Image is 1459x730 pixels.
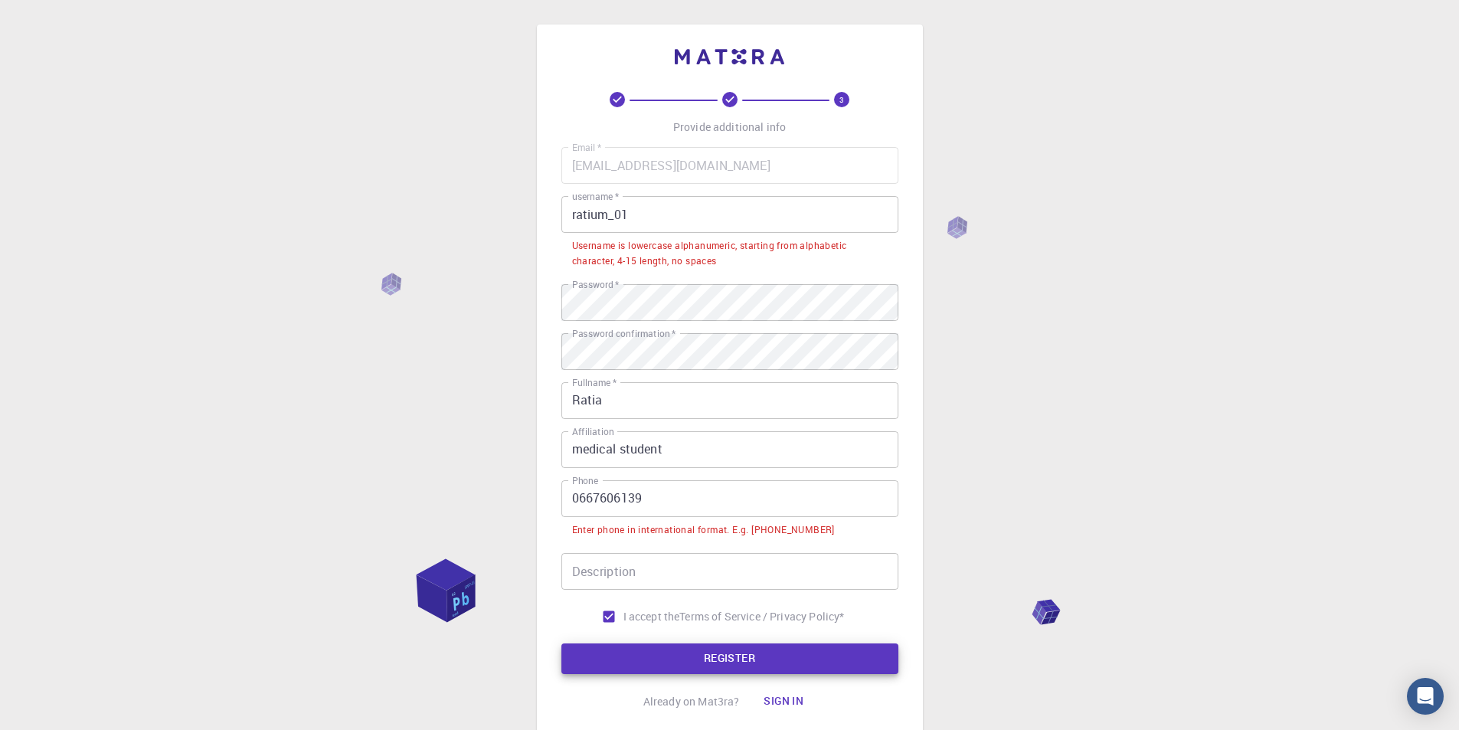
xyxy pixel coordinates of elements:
[673,119,786,135] p: Provide additional info
[561,643,898,674] button: REGISTER
[572,141,601,154] label: Email
[839,94,844,105] text: 3
[572,190,619,203] label: username
[643,694,740,709] p: Already on Mat3ra?
[572,425,613,438] label: Affiliation
[572,278,619,291] label: Password
[572,238,888,269] div: Username is lowercase alphanumeric, starting from alphabetic character, 4-15 length, no spaces
[1407,678,1444,715] div: Open Intercom Messenger
[679,609,844,624] a: Terms of Service / Privacy Policy*
[572,474,598,487] label: Phone
[572,376,617,389] label: Fullname
[572,327,676,340] label: Password confirmation
[751,686,816,717] button: Sign in
[623,609,680,624] span: I accept the
[679,609,844,624] p: Terms of Service / Privacy Policy *
[572,522,835,538] div: Enter phone in international format. E.g. [PHONE_NUMBER]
